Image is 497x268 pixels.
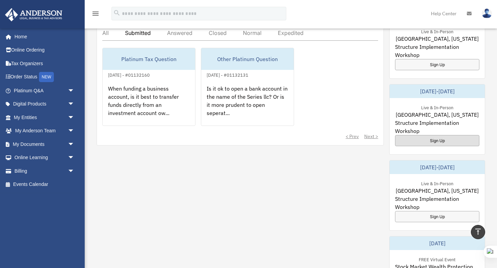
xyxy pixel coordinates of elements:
span: [GEOGRAPHIC_DATA], [US_STATE] [396,111,479,119]
i: menu [91,9,100,18]
div: [DATE]-[DATE] [390,160,485,174]
span: arrow_drop_down [68,164,81,178]
a: My Entitiesarrow_drop_down [5,111,85,124]
a: Order StatusNEW [5,70,85,84]
div: Other Platinum Question [201,48,294,70]
a: Tax Organizers [5,57,85,70]
a: Sign Up [395,135,479,146]
a: Platinum Q&Aarrow_drop_down [5,84,85,97]
a: Other Platinum Question[DATE] - #01132131Is it ok to open a bank account in the name of the Serie... [201,48,294,126]
a: Events Calendar [5,178,85,191]
div: [DATE] [390,236,485,250]
div: Platinum Tax Question [103,48,195,70]
div: Answered [167,30,192,36]
i: search [113,9,121,17]
a: menu [91,12,100,18]
div: Live & In-Person [416,103,459,111]
div: Submitted [125,30,151,36]
span: arrow_drop_down [68,97,81,111]
div: [DATE]-[DATE] [390,84,485,98]
a: Sign Up [395,211,479,222]
span: arrow_drop_down [68,137,81,151]
img: Anderson Advisors Platinum Portal [3,8,64,21]
div: Live & In-Person [416,179,459,187]
span: arrow_drop_down [68,84,81,98]
a: My Anderson Teamarrow_drop_down [5,124,85,138]
span: [GEOGRAPHIC_DATA], [US_STATE] [396,35,479,43]
img: User Pic [482,8,492,18]
a: vertical_align_top [471,225,485,239]
span: arrow_drop_down [68,124,81,138]
div: Is it ok to open a bank account in the name of the Series llc? Or is it more prudent to open sepe... [201,79,294,132]
div: All [102,30,109,36]
span: [GEOGRAPHIC_DATA], [US_STATE] [396,187,479,195]
div: FREE Virtual Event [413,255,461,263]
a: Digital Productsarrow_drop_down [5,97,85,111]
div: [DATE] - #01132131 [201,71,254,78]
div: NEW [39,72,54,82]
a: Sign Up [395,59,479,70]
a: Online Ordering [5,43,85,57]
a: Online Learningarrow_drop_down [5,151,85,165]
div: Expedited [278,30,304,36]
i: vertical_align_top [474,228,482,236]
a: Platinum Tax Question[DATE] - #01132160When funding a business account, is it best to transfer fu... [102,48,195,126]
span: Structure Implementation Workshop [395,43,479,59]
div: Closed [209,30,227,36]
div: Live & In-Person [416,27,459,35]
a: My Documentsarrow_drop_down [5,137,85,151]
span: Structure Implementation Workshop [395,119,479,135]
div: Normal [243,30,262,36]
span: Structure Implementation Workshop [395,195,479,211]
span: arrow_drop_down [68,111,81,125]
div: [DATE] - #01132160 [103,71,155,78]
a: Billingarrow_drop_down [5,164,85,178]
div: When funding a business account, is it best to transfer funds directly from an investment account... [103,79,195,132]
span: arrow_drop_down [68,151,81,165]
a: Home [5,30,81,43]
